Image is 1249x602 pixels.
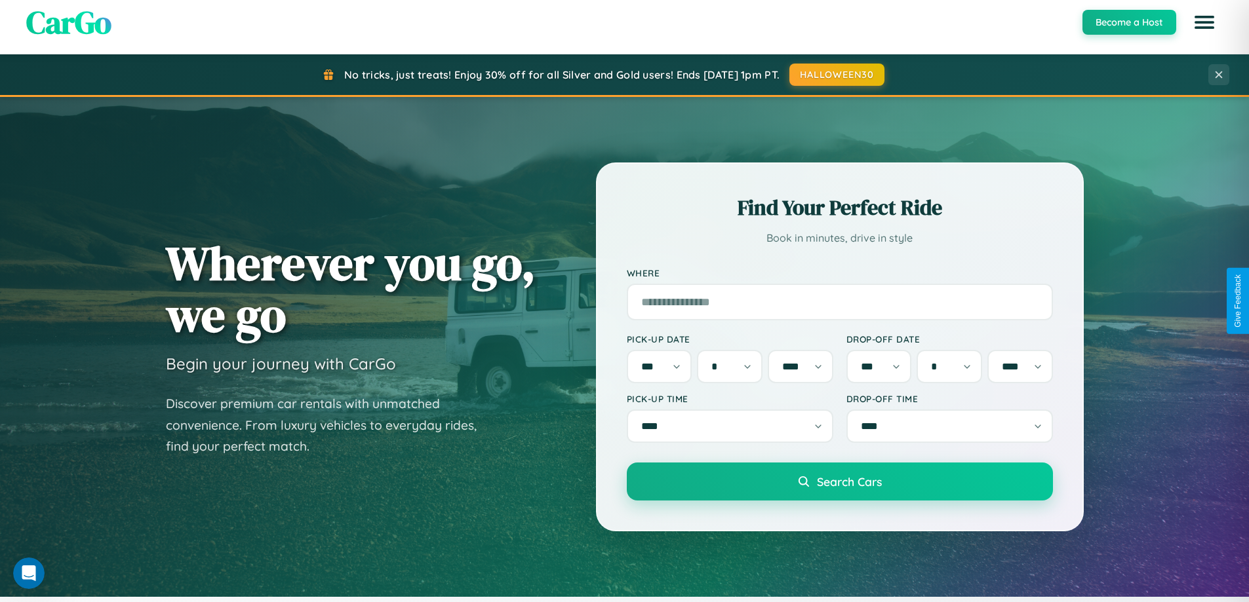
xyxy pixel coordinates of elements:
[1082,10,1176,35] button: Become a Host
[344,68,780,81] span: No tricks, just treats! Enjoy 30% off for all Silver and Gold users! Ends [DATE] 1pm PT.
[627,333,833,345] label: Pick-up Date
[26,1,111,44] span: CarGo
[846,393,1053,404] label: Drop-off Time
[627,193,1053,222] h2: Find Your Perfect Ride
[789,64,884,86] button: HALLOWEEN30
[1186,4,1223,41] button: Open menu
[627,267,1053,278] label: Where
[166,393,494,457] p: Discover premium car rentals with unmatched convenience. From luxury vehicles to everyday rides, ...
[166,237,536,341] h1: Wherever you go, we go
[13,557,45,589] iframe: Intercom live chat
[627,393,833,404] label: Pick-up Time
[166,354,396,373] h3: Begin your journey with CarGo
[846,333,1053,345] label: Drop-off Date
[627,462,1053,500] button: Search Cars
[817,474,882,489] span: Search Cars
[1233,274,1242,328] div: Give Feedback
[627,229,1053,248] p: Book in minutes, drive in style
